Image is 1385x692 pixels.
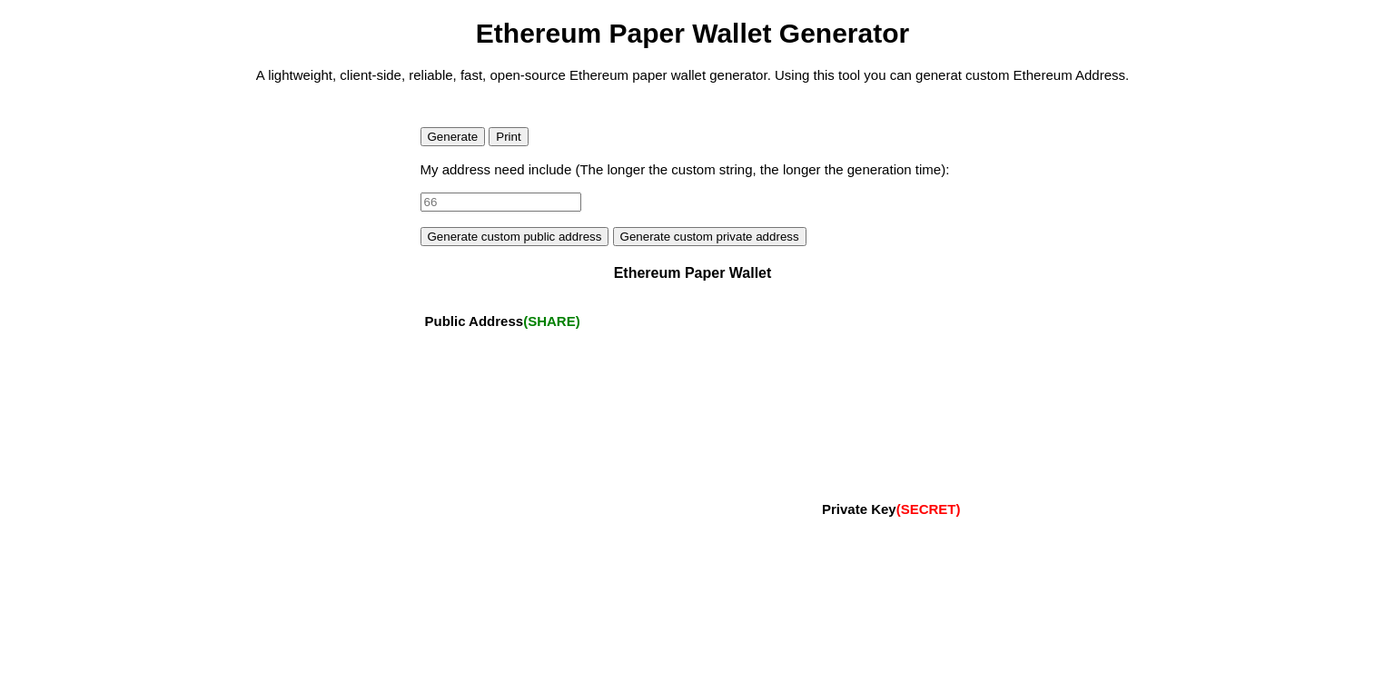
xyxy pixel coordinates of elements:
input: 66 [420,193,581,212]
button: Generate [420,127,486,146]
button: Generate custom public address [420,227,609,246]
span: (SHARE) [523,313,580,329]
button: Generate custom private address [613,227,806,246]
label: My address need include (The longer the custom string, the longer the generation time): [420,162,950,177]
button: Print [489,127,528,146]
span: (SECRET) [896,501,961,517]
th: Public Address [420,304,965,338]
div: Private Key [822,501,961,517]
h1: Ethereum Paper Wallet Generator [7,18,1378,49]
span: Ethereum Paper Wallet [614,265,772,281]
p: A lightweight, client-side, reliable, fast, open-source Ethereum paper wallet generator. Using th... [7,67,1378,83]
